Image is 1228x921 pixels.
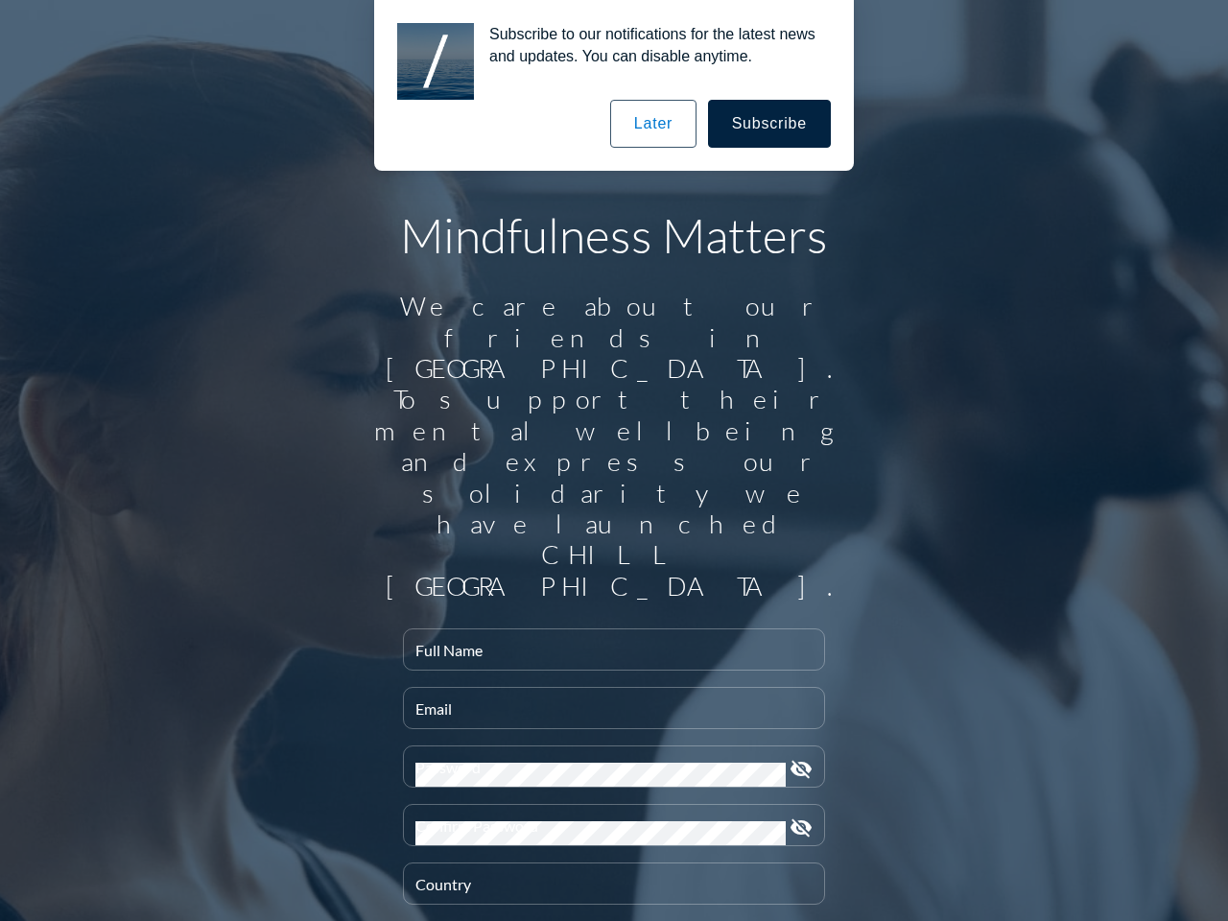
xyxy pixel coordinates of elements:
[365,206,863,264] h1: Mindfulness Matters
[415,704,813,728] input: Email
[708,100,831,148] button: Subscribe
[610,100,697,148] button: Later
[415,646,813,670] input: Full Name
[415,821,786,845] input: Confirm Password
[790,816,813,839] i: visibility_off
[397,23,474,100] img: notification icon
[365,291,863,602] div: We care about our friends in [GEOGRAPHIC_DATA]. To support their mental wellbeing and express our...
[474,23,831,67] div: Subscribe to our notifications for the latest news and updates. You can disable anytime.
[415,880,813,904] input: Country
[415,763,786,787] input: Password
[790,758,813,781] i: visibility_off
